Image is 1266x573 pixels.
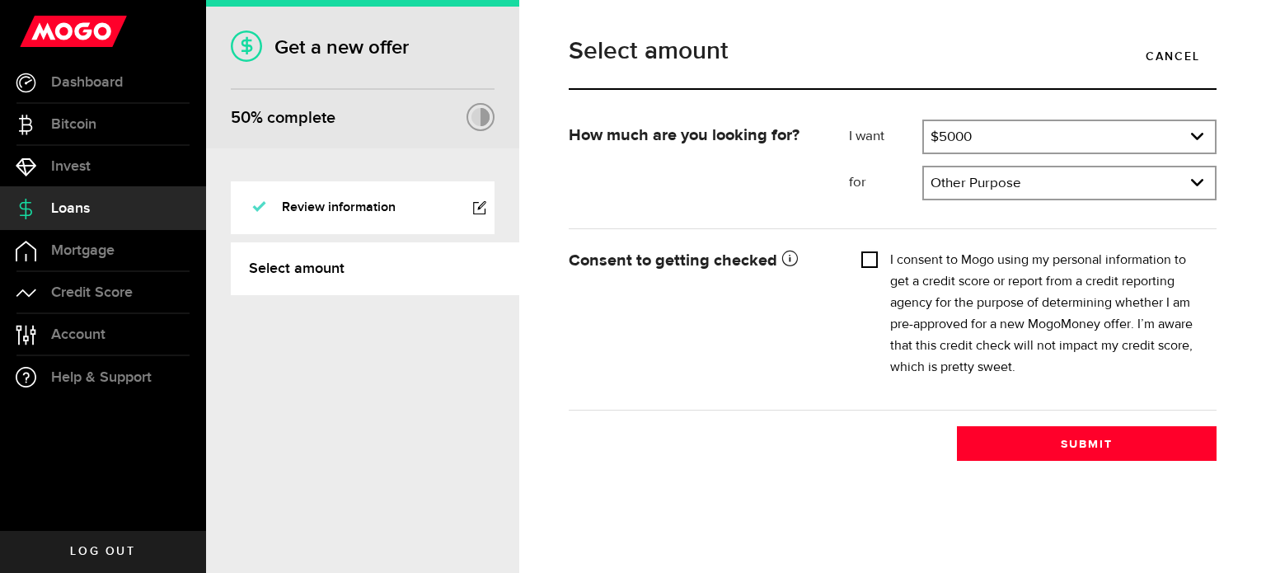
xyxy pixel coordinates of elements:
[51,285,133,300] span: Credit Score
[231,35,495,59] h1: Get a new offer
[569,252,798,269] strong: Consent to getting checked
[70,546,135,557] span: Log out
[957,426,1217,461] button: Submit
[51,327,105,342] span: Account
[51,159,91,174] span: Invest
[924,121,1215,153] a: expand select
[51,117,96,132] span: Bitcoin
[924,167,1215,199] a: expand select
[569,127,799,143] strong: How much are you looking for?
[849,173,922,193] label: for
[231,103,335,133] div: % complete
[231,108,251,128] span: 50
[231,242,519,295] a: Select amount
[849,127,922,147] label: I want
[569,39,1217,63] h1: Select amount
[1129,39,1217,73] a: Cancel
[13,7,63,56] button: Open LiveChat chat widget
[890,250,1204,378] label: I consent to Mogo using my personal information to get a credit score or report from a credit rep...
[861,250,878,266] input: I consent to Mogo using my personal information to get a credit score or report from a credit rep...
[51,370,152,385] span: Help & Support
[51,75,123,90] span: Dashboard
[51,243,115,258] span: Mortgage
[51,201,90,216] span: Loans
[231,181,495,234] a: Review information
